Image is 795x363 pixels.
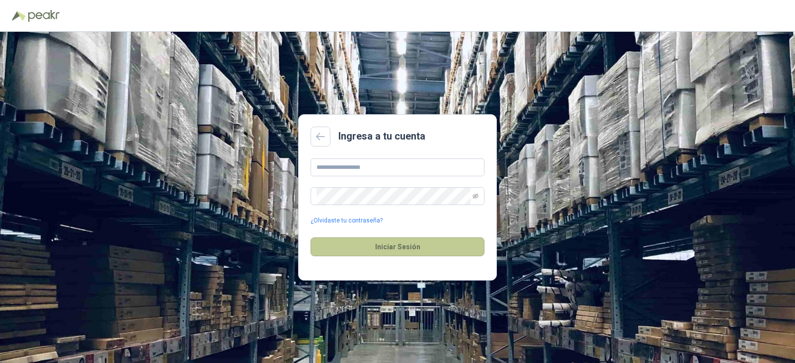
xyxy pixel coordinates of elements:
img: Logo [12,11,26,21]
img: Peakr [28,10,60,22]
button: Iniciar Sesión [311,237,484,256]
a: ¿Olvidaste tu contraseña? [311,216,383,225]
span: eye-invisible [473,193,478,199]
h2: Ingresa a tu cuenta [338,129,425,144]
